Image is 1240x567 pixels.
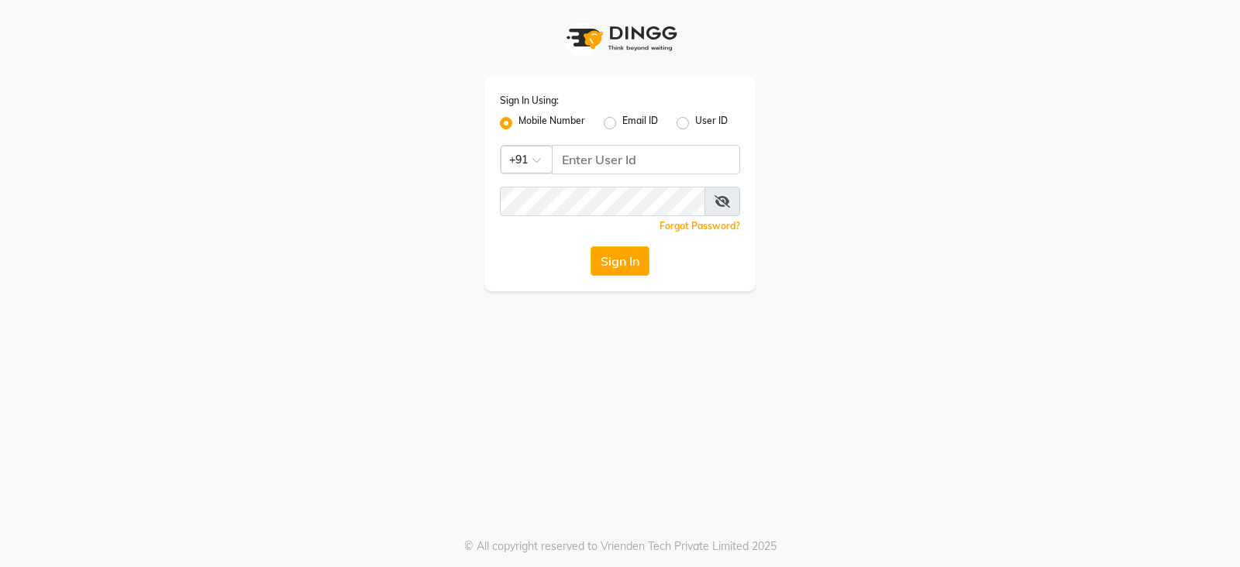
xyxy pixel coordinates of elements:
[622,114,658,132] label: Email ID
[518,114,585,132] label: Mobile Number
[552,145,740,174] input: Username
[500,187,705,216] input: Username
[500,94,559,108] label: Sign In Using:
[695,114,728,132] label: User ID
[660,220,740,232] a: Forgot Password?
[558,15,682,61] img: logo1.svg
[591,246,649,276] button: Sign In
